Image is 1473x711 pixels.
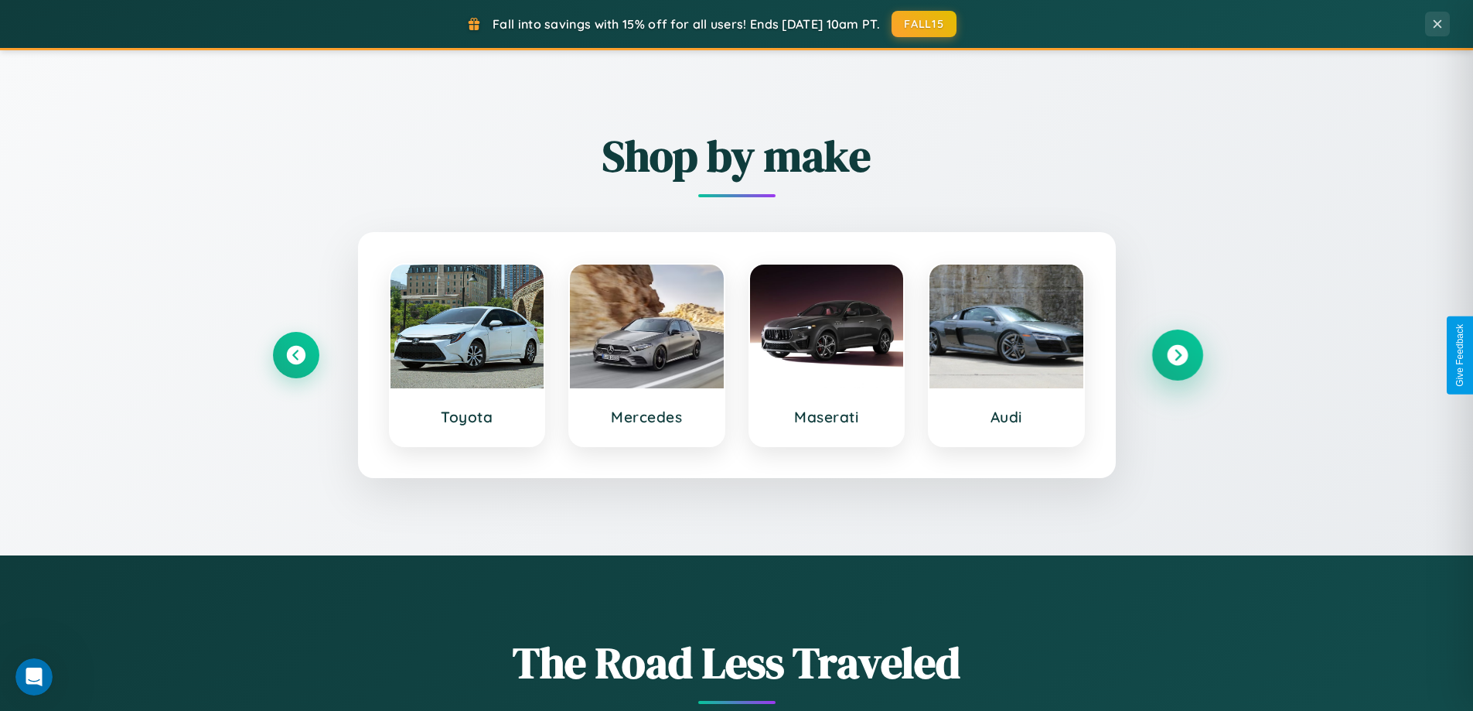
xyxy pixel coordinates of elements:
[406,408,529,426] h3: Toyota
[493,16,880,32] span: Fall into savings with 15% off for all users! Ends [DATE] 10am PT.
[585,408,708,426] h3: Mercedes
[945,408,1068,426] h3: Audi
[273,126,1201,186] h2: Shop by make
[15,658,53,696] iframe: Intercom live chat
[765,408,888,426] h3: Maserati
[892,11,956,37] button: FALL15
[273,633,1201,692] h1: The Road Less Traveled
[1454,324,1465,387] div: Give Feedback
